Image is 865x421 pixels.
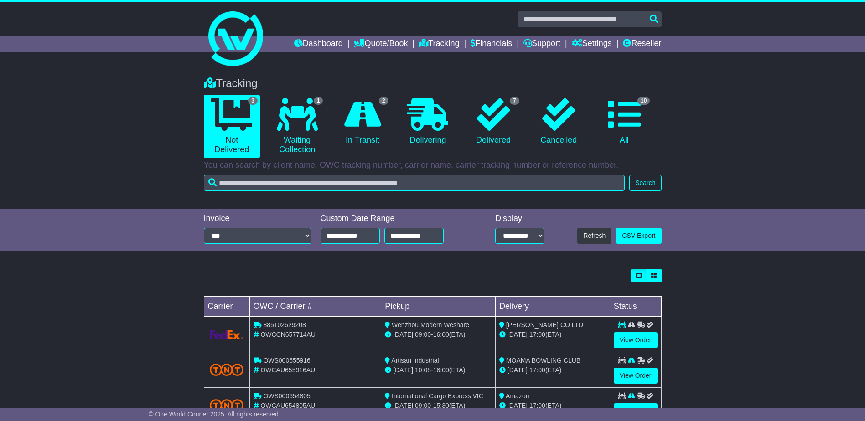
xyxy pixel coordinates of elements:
[465,95,521,149] a: 7 Delivered
[391,357,439,364] span: Artisan Industrial
[260,402,315,409] span: OWCAU654805AU
[506,357,580,364] span: MOAMA BOWLING CLUB
[354,36,408,52] a: Quote/Book
[210,364,244,376] img: TNT_Domestic.png
[614,368,658,384] a: View Order
[248,97,258,105] span: 3
[629,175,661,191] button: Search
[433,402,449,409] span: 15:30
[637,97,650,105] span: 10
[572,36,612,52] a: Settings
[379,97,388,105] span: 2
[614,332,658,348] a: View Order
[510,97,519,105] span: 7
[614,403,658,419] a: View Order
[415,331,431,338] span: 09:00
[610,297,661,317] td: Status
[381,297,496,317] td: Pickup
[616,228,661,244] a: CSV Export
[314,97,323,105] span: 1
[204,297,249,317] td: Carrier
[508,402,528,409] span: [DATE]
[499,401,606,411] div: (ETA)
[260,331,316,338] span: OWCCN657714AU
[392,392,483,400] span: International Cargo Express VIC
[529,402,545,409] span: 17:00
[596,95,652,149] a: 10 All
[263,321,306,329] span: 885102629208
[269,95,325,158] a: 1 Waiting Collection
[499,330,606,339] div: (ETA)
[529,331,545,338] span: 17:00
[385,330,492,339] div: - (ETA)
[433,366,449,374] span: 16:00
[415,366,431,374] span: 10:08
[506,392,529,400] span: Amazon
[506,321,583,329] span: [PERSON_NAME] CO LTD
[531,95,587,149] a: Cancelled
[433,331,449,338] span: 16:00
[393,366,413,374] span: [DATE]
[495,297,610,317] td: Delivery
[523,36,560,52] a: Support
[210,330,244,339] img: GetCarrierServiceLogo
[400,95,456,149] a: Delivering
[495,214,544,224] div: Display
[204,95,260,158] a: 3 Not Delivered
[204,214,311,224] div: Invoice
[392,321,469,329] span: Wenzhou Modern Weshare
[260,366,315,374] span: OWCAU655916AU
[263,357,311,364] span: OWS000655916
[508,331,528,338] span: [DATE]
[499,365,606,375] div: (ETA)
[393,331,413,338] span: [DATE]
[321,214,467,224] div: Custom Date Range
[294,36,343,52] a: Dashboard
[210,399,244,411] img: TNT_Domestic.png
[419,36,459,52] a: Tracking
[393,402,413,409] span: [DATE]
[623,36,661,52] a: Reseller
[577,228,611,244] button: Refresh
[263,392,311,400] span: OWS000654805
[334,95,390,149] a: 2 In Transit
[508,366,528,374] span: [DATE]
[249,297,381,317] td: OWC / Carrier #
[149,411,280,418] span: © One World Courier 2025. All rights reserved.
[529,366,545,374] span: 17:00
[385,401,492,411] div: - (ETA)
[204,160,662,170] p: You can search by client name, OWC tracking number, carrier name, carrier tracking number or refe...
[471,36,512,52] a: Financials
[415,402,431,409] span: 09:00
[385,365,492,375] div: - (ETA)
[199,77,666,90] div: Tracking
